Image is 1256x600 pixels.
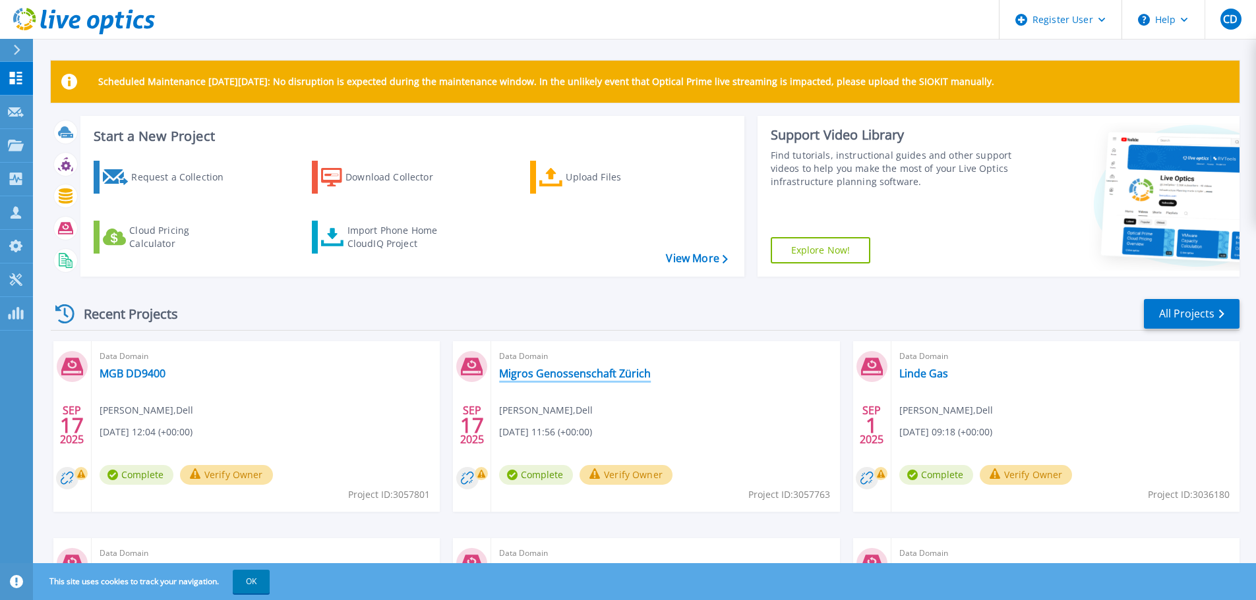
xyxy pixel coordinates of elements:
[180,465,273,485] button: Verify Owner
[499,349,831,364] span: Data Domain
[94,129,727,144] h3: Start a New Project
[100,465,173,485] span: Complete
[100,425,193,439] span: [DATE] 12:04 (+00:00)
[59,401,84,449] div: SEP 2025
[771,126,1017,144] div: Support Video Library
[859,401,884,449] div: SEP 2025
[60,420,84,431] span: 17
[98,76,994,87] p: Scheduled Maintenance [DATE][DATE]: No disruption is expected during the maintenance window. In t...
[348,487,430,502] span: Project ID: 3057801
[899,465,973,485] span: Complete
[530,161,677,194] a: Upload Files
[499,403,593,418] span: [PERSON_NAME] , Dell
[94,221,241,254] a: Cloud Pricing Calculator
[499,367,651,380] a: Migros Genossenschaft Zürich
[460,420,484,431] span: 17
[36,570,270,593] span: This site uses cookies to track your navigation.
[666,252,727,265] a: View More
[94,161,241,194] a: Request a Collection
[899,546,1232,560] span: Data Domain
[748,487,830,502] span: Project ID: 3057763
[566,164,671,190] div: Upload Files
[129,224,235,250] div: Cloud Pricing Calculator
[771,149,1017,188] div: Find tutorials, instructional guides and other support videos to help you make the most of your L...
[51,298,196,330] div: Recent Projects
[499,465,573,485] span: Complete
[1223,14,1238,24] span: CD
[131,164,237,190] div: Request a Collection
[866,420,878,431] span: 1
[347,224,450,250] div: Import Phone Home CloudIQ Project
[899,349,1232,364] span: Data Domain
[899,367,948,380] a: Linde Gas
[771,237,871,263] a: Explore Now!
[100,367,165,380] a: MGB DD9400
[499,425,592,439] span: [DATE] 11:56 (+00:00)
[499,546,831,560] span: Data Domain
[312,161,459,194] a: Download Collector
[233,570,270,593] button: OK
[100,403,193,418] span: [PERSON_NAME] , Dell
[899,425,992,439] span: [DATE] 09:18 (+00:00)
[100,349,432,364] span: Data Domain
[1144,299,1240,329] a: All Projects
[980,465,1073,485] button: Verify Owner
[580,465,673,485] button: Verify Owner
[460,401,485,449] div: SEP 2025
[345,164,451,190] div: Download Collector
[1148,487,1230,502] span: Project ID: 3036180
[899,403,993,418] span: [PERSON_NAME] , Dell
[100,546,432,560] span: Data Domain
